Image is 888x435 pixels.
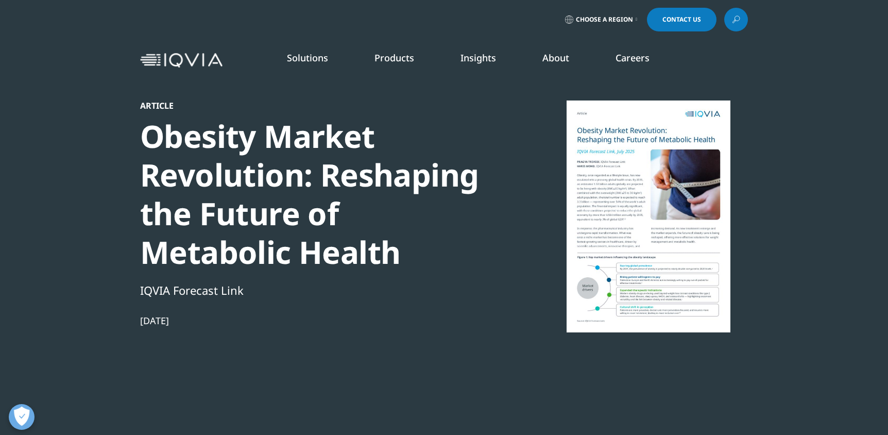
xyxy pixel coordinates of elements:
div: Obesity Market Revolution: Reshaping the Future of Metabolic Health [140,117,493,272]
img: IQVIA Healthcare Information Technology and Pharma Clinical Research Company [140,53,223,68]
a: Products [374,52,414,64]
a: Insights [460,52,496,64]
button: Ouvrir le centre de préférences [9,404,35,430]
div: [DATE] [140,314,493,327]
a: Solutions [287,52,328,64]
a: Contact Us [647,8,716,31]
nav: Primary [227,36,748,85]
span: Choose a Region [576,15,633,24]
a: Careers [616,52,650,64]
div: Article [140,101,493,111]
a: About [542,52,569,64]
span: Contact Us [662,16,701,23]
div: IQVIA Forecast Link [140,281,493,299]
